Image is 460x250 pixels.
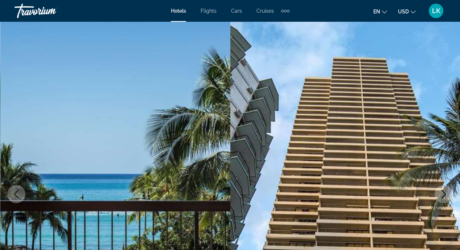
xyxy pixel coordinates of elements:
[431,221,454,244] iframe: Button to launch messaging window
[231,8,242,14] a: Cars
[427,3,445,19] button: User Menu
[432,7,440,15] span: LK
[435,185,453,203] button: Next image
[398,9,409,15] span: USD
[7,185,25,203] button: Previous image
[15,1,87,20] a: Travorium
[171,8,186,14] a: Hotels
[373,9,380,15] span: en
[398,6,416,17] button: Change currency
[201,8,217,14] a: Flights
[281,5,289,17] button: Extra navigation items
[256,8,274,14] a: Cruises
[373,6,387,17] button: Change language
